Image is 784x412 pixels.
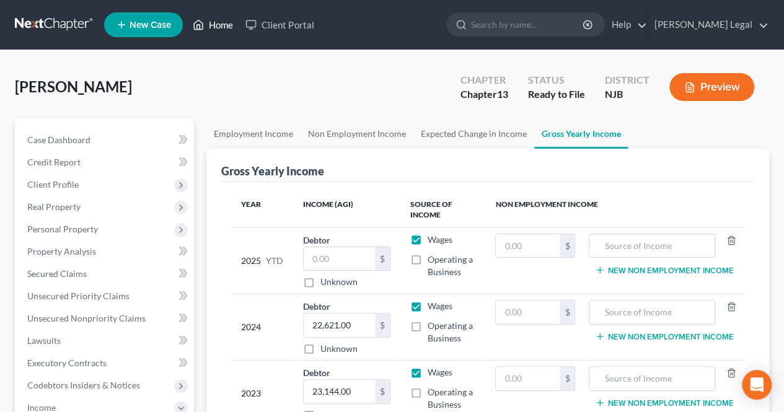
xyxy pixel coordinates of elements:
[27,357,107,368] span: Executory Contracts
[596,367,708,390] input: Source of Income
[560,367,575,390] div: $
[471,13,584,36] input: Search by name...
[27,335,61,346] span: Lawsuits
[187,14,239,36] a: Home
[375,247,390,271] div: $
[428,387,473,410] span: Operating a Business
[27,313,146,323] span: Unsecured Nonpriority Claims
[428,300,452,311] span: Wages
[742,370,772,400] div: Open Intercom Messenger
[428,320,473,343] span: Operating a Business
[496,367,560,390] input: 0.00
[17,129,194,151] a: Case Dashboard
[231,192,293,228] th: Year
[241,234,283,289] div: 2025
[460,87,508,102] div: Chapter
[130,20,171,30] span: New Case
[27,380,140,390] span: Codebtors Insiders & Notices
[27,201,81,212] span: Real Property
[400,192,486,228] th: Source of Income
[595,265,733,275] button: New Non Employment Income
[596,234,708,258] input: Source of Income
[241,300,283,355] div: 2024
[17,240,194,263] a: Property Analysis
[27,246,96,256] span: Property Analysis
[595,331,733,341] button: New Non Employment Income
[304,247,374,271] input: 0.00
[304,313,374,337] input: 0.00
[17,352,194,374] a: Executory Contracts
[27,157,81,167] span: Credit Report
[528,87,585,102] div: Ready to File
[320,276,358,288] label: Unknown
[15,77,132,95] span: [PERSON_NAME]
[27,224,98,234] span: Personal Property
[460,73,508,87] div: Chapter
[27,134,90,145] span: Case Dashboard
[605,73,650,87] div: District
[605,87,650,102] div: NJB
[606,14,647,36] a: Help
[496,234,560,258] input: 0.00
[428,234,452,245] span: Wages
[293,192,400,228] th: Income (AGI)
[413,119,534,149] a: Expected Change in Income
[303,366,330,379] label: Debtor
[301,119,413,149] a: Non Employment Income
[27,268,87,279] span: Secured Claims
[648,14,769,36] a: [PERSON_NAME] Legal
[304,380,374,403] input: 0.00
[206,119,301,149] a: Employment Income
[266,255,283,267] span: YTD
[303,234,330,247] label: Debtor
[17,307,194,330] a: Unsecured Nonpriority Claims
[560,300,575,324] div: $
[27,291,130,301] span: Unsecured Priority Claims
[239,14,320,36] a: Client Portal
[428,254,473,277] span: Operating a Business
[17,151,194,173] a: Credit Report
[320,343,358,355] label: Unknown
[560,234,575,258] div: $
[17,330,194,352] a: Lawsuits
[669,73,754,101] button: Preview
[221,164,324,178] div: Gross Yearly Income
[375,313,390,337] div: $
[375,380,390,403] div: $
[528,73,585,87] div: Status
[485,192,744,228] th: Non Employment Income
[496,300,560,324] input: 0.00
[27,179,79,190] span: Client Profile
[497,88,508,100] span: 13
[428,367,452,377] span: Wages
[17,285,194,307] a: Unsecured Priority Claims
[595,398,733,408] button: New Non Employment Income
[303,300,330,313] label: Debtor
[17,263,194,285] a: Secured Claims
[534,119,628,149] a: Gross Yearly Income
[596,300,708,324] input: Source of Income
